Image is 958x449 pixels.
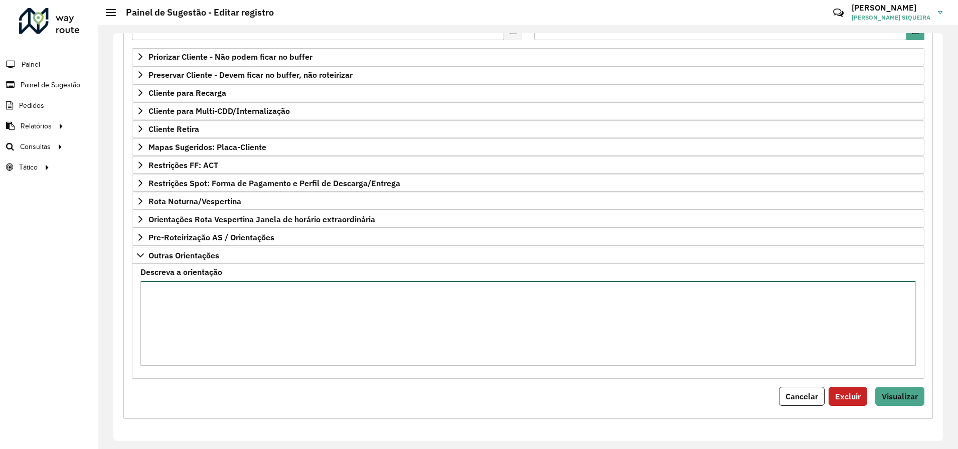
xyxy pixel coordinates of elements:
a: Cliente Retira [132,120,924,137]
span: Relatórios [21,121,52,131]
span: Pedidos [19,100,44,111]
a: Restrições FF: ACT [132,157,924,174]
button: Excluir [829,387,867,406]
span: Visualizar [882,391,918,401]
span: Excluir [835,391,861,401]
button: Visualizar [875,387,924,406]
span: Cancelar [785,391,818,401]
span: Outras Orientações [148,251,219,259]
a: Rota Noturna/Vespertina [132,193,924,210]
span: Cliente Retira [148,125,199,133]
h2: Painel de Sugestão - Editar registro [116,7,274,18]
span: Preservar Cliente - Devem ficar no buffer, não roteirizar [148,71,353,79]
h3: [PERSON_NAME] [852,3,930,13]
span: Painel de Sugestão [21,80,80,90]
a: Outras Orientações [132,247,924,264]
span: Restrições FF: ACT [148,161,218,169]
div: Outras Orientações [132,264,924,379]
span: Tático [19,162,38,173]
span: Rota Noturna/Vespertina [148,197,241,205]
a: Mapas Sugeridos: Placa-Cliente [132,138,924,156]
span: Consultas [20,141,51,152]
a: Orientações Rota Vespertina Janela de horário extraordinária [132,211,924,228]
span: Mapas Sugeridos: Placa-Cliente [148,143,266,151]
a: Cliente para Recarga [132,84,924,101]
label: Descreva a orientação [140,266,222,278]
span: Cliente para Multi-CDD/Internalização [148,107,290,115]
a: Pre-Roteirização AS / Orientações [132,229,924,246]
span: Orientações Rota Vespertina Janela de horário extraordinária [148,215,375,223]
button: Cancelar [779,387,825,406]
span: Pre-Roteirização AS / Orientações [148,233,274,241]
a: Cliente para Multi-CDD/Internalização [132,102,924,119]
a: Priorizar Cliente - Não podem ficar no buffer [132,48,924,65]
span: Restrições Spot: Forma de Pagamento e Perfil de Descarga/Entrega [148,179,400,187]
span: Priorizar Cliente - Não podem ficar no buffer [148,53,312,61]
span: [PERSON_NAME] SIQUEIRA [852,13,930,22]
span: Painel [22,59,40,70]
span: Cliente para Recarga [148,89,226,97]
a: Contato Rápido [828,2,849,24]
a: Restrições Spot: Forma de Pagamento e Perfil de Descarga/Entrega [132,175,924,192]
a: Preservar Cliente - Devem ficar no buffer, não roteirizar [132,66,924,83]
